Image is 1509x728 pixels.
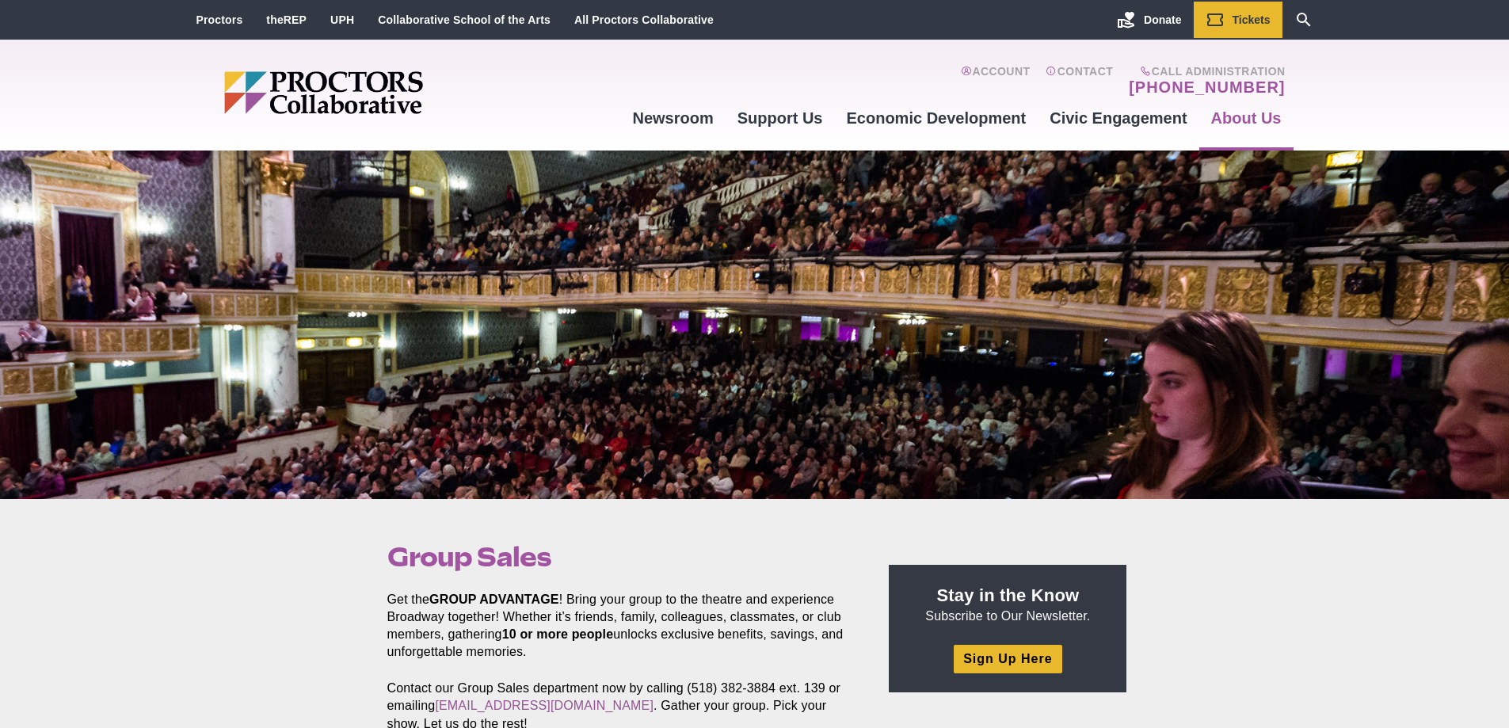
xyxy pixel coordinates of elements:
[1282,2,1325,38] a: Search
[835,97,1038,139] a: Economic Development
[435,699,654,712] a: [EMAIL_ADDRESS][DOMAIN_NAME]
[1105,2,1193,38] a: Donate
[1144,13,1181,26] span: Donate
[378,13,551,26] a: Collaborative School of the Arts
[387,591,853,661] p: Get the ! Bring your group to the theatre and experience Broadway together! Whether it’s friends,...
[954,645,1061,673] a: Sign Up Here
[908,584,1107,625] p: Subscribe to Our Newsletter.
[1233,13,1271,26] span: Tickets
[1046,65,1113,97] a: Contact
[502,627,614,641] strong: 10 or more people
[1199,97,1294,139] a: About Us
[330,13,354,26] a: UPH
[574,13,714,26] a: All Proctors Collaborative
[1129,78,1285,97] a: [PHONE_NUMBER]
[387,542,853,572] h1: Group Sales
[1124,65,1285,78] span: Call Administration
[937,585,1080,605] strong: Stay in the Know
[196,13,243,26] a: Proctors
[961,65,1030,97] a: Account
[266,13,307,26] a: theREP
[1194,2,1282,38] a: Tickets
[224,71,545,114] img: Proctors logo
[726,97,835,139] a: Support Us
[1038,97,1198,139] a: Civic Engagement
[620,97,725,139] a: Newsroom
[429,593,559,606] strong: GROUP ADVANTAGE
